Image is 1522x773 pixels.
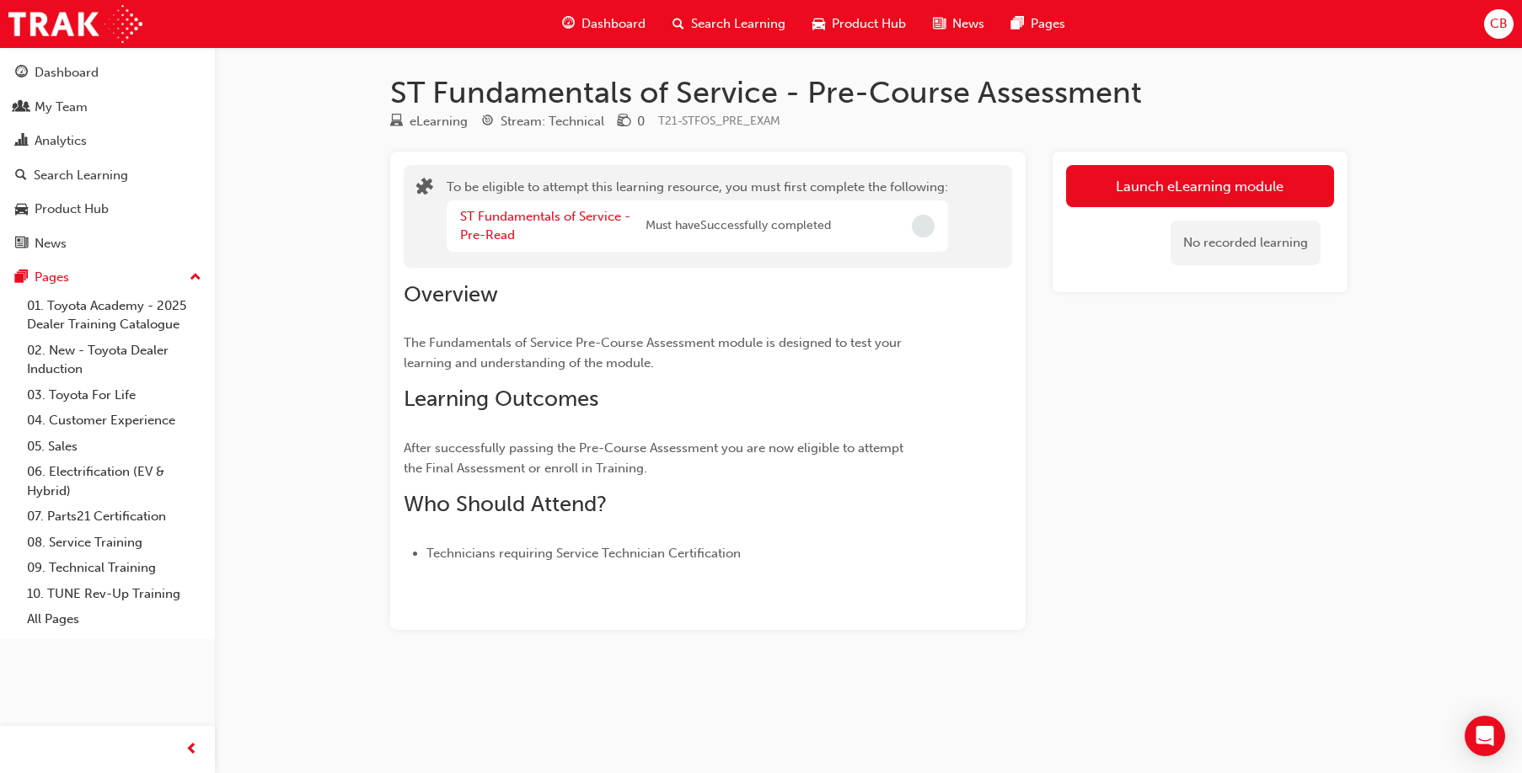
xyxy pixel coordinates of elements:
[35,131,87,151] div: Analytics
[20,293,208,338] a: 01. Toyota Academy - 2025 Dealer Training Catalogue
[20,504,208,530] a: 07. Parts21 Certification
[416,179,433,199] span: puzzle-icon
[404,281,498,307] span: Overview
[691,14,785,34] span: Search Learning
[15,270,28,285] span: pages-icon
[20,530,208,556] a: 08. Service Training
[1490,14,1508,34] span: CB
[190,267,201,289] span: up-icon
[646,216,831,236] span: Must have Successfully completed
[15,237,28,252] span: news-icon
[410,112,468,131] div: eLearning
[35,200,109,219] div: Product Hub
[404,335,905,371] span: The Fundamentals of Service Pre-Course Assessment module is designed to test your learning and un...
[35,98,88,117] div: My Team
[404,440,907,476] span: After successfully passing the Pre-Course Assessment you are now eligible to attempt the Final As...
[998,7,1079,41] a: pages-iconPages
[35,63,99,83] div: Dashboard
[799,7,919,41] a: car-iconProduct Hub
[426,546,741,561] span: Technicians requiring Service Technician Certification
[481,111,604,132] div: Stream
[549,7,659,41] a: guage-iconDashboard
[390,115,403,130] span: learningResourceType_ELEARNING-icon
[20,606,208,632] a: All Pages
[7,228,208,259] a: News
[501,112,604,131] div: Stream: Technical
[15,134,28,149] span: chart-icon
[15,100,28,115] span: people-icon
[20,408,208,434] a: 04. Customer Experience
[7,194,208,225] a: Product Hub
[1011,13,1024,35] span: pages-icon
[1031,14,1065,34] span: Pages
[20,459,208,504] a: 06. Electrification (EV & Hybrid)
[460,209,630,243] a: ST Fundamentals of Service - Pre-Read
[15,168,27,184] span: search-icon
[912,215,935,237] span: Incomplete
[7,57,208,88] a: Dashboard
[8,5,142,43] img: Trak
[7,125,208,157] a: Analytics
[562,13,575,35] span: guage-icon
[637,112,645,131] div: 0
[1465,716,1505,756] div: Open Intercom Messenger
[581,14,646,34] span: Dashboard
[447,178,948,255] div: To be eligible to attempt this learning resource, you must first complete the following:
[20,434,208,460] a: 05. Sales
[952,14,984,34] span: News
[404,491,607,517] span: Who Should Attend?
[7,160,208,191] a: Search Learning
[832,14,906,34] span: Product Hub
[185,739,198,760] span: prev-icon
[618,111,645,132] div: Price
[20,382,208,408] a: 03. Toyota For Life
[35,268,69,287] div: Pages
[658,114,780,128] span: Learning resource code
[404,386,598,412] span: Learning Outcomes
[390,111,468,132] div: Type
[933,13,946,35] span: news-icon
[659,7,799,41] a: search-iconSearch Learning
[1066,165,1334,207] button: Launch eLearning module
[15,202,28,217] span: car-icon
[34,166,128,185] div: Search Learning
[481,115,494,130] span: target-icon
[15,66,28,81] span: guage-icon
[7,262,208,293] button: Pages
[812,13,825,35] span: car-icon
[7,54,208,262] button: DashboardMy TeamAnalyticsSearch LearningProduct HubNews
[390,74,1348,111] h1: ST Fundamentals of Service - Pre-Course Assessment
[1484,9,1514,39] button: CB
[20,555,208,581] a: 09. Technical Training
[673,13,684,35] span: search-icon
[20,338,208,382] a: 02. New - Toyota Dealer Induction
[20,581,208,607] a: 10. TUNE Rev-Up Training
[35,234,67,253] div: News
[1171,221,1321,265] div: No recorded learning
[919,7,998,41] a: news-iconNews
[618,115,630,130] span: money-icon
[7,92,208,123] a: My Team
